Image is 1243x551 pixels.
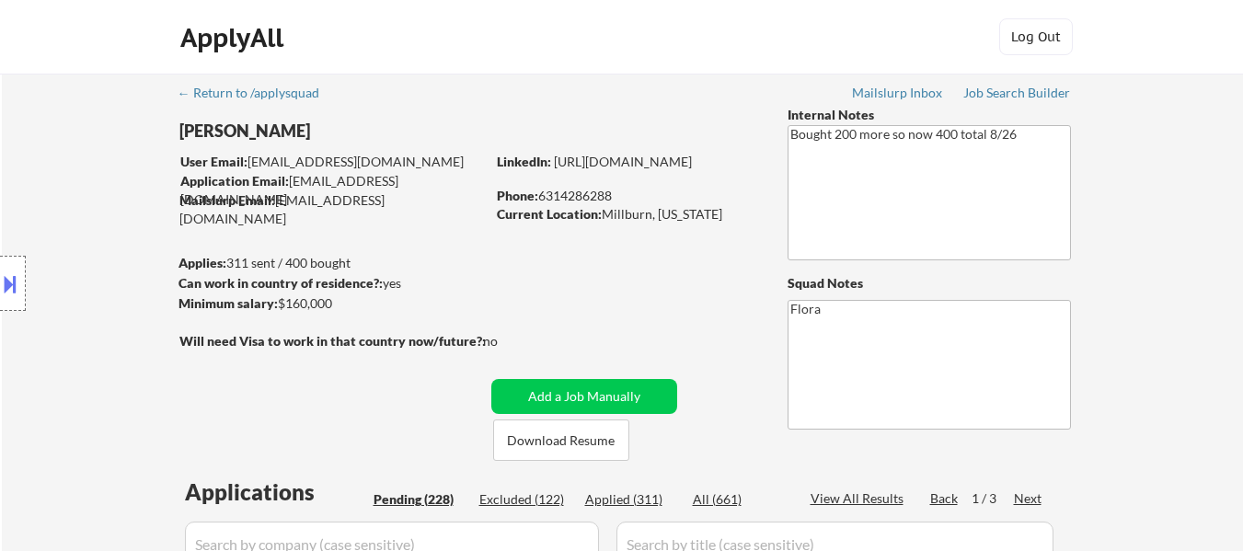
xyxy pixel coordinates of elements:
div: Mailslurp Inbox [852,86,944,99]
div: 311 sent / 400 bought [178,254,485,272]
div: Excluded (122) [479,490,571,509]
strong: Will need Visa to work in that country now/future?: [179,333,486,349]
div: Pending (228) [374,490,466,509]
div: [EMAIL_ADDRESS][DOMAIN_NAME] [180,153,485,171]
strong: LinkedIn: [497,154,551,169]
a: [URL][DOMAIN_NAME] [554,154,692,169]
div: Applications [185,481,367,503]
div: Applied (311) [585,490,677,509]
div: Back [930,489,960,508]
div: ApplyAll [180,22,289,53]
div: All (661) [693,490,785,509]
div: View All Results [811,489,909,508]
strong: Current Location: [497,206,602,222]
div: $160,000 [178,294,485,313]
div: Internal Notes [788,106,1071,124]
div: no [483,332,535,350]
div: Next [1014,489,1043,508]
div: Job Search Builder [963,86,1071,99]
div: 1 / 3 [972,489,1014,508]
strong: Phone: [497,188,538,203]
div: 6314286288 [497,187,757,205]
div: ← Return to /applysquad [178,86,337,99]
a: ← Return to /applysquad [178,86,337,104]
a: Mailslurp Inbox [852,86,944,104]
div: [EMAIL_ADDRESS][DOMAIN_NAME] [179,191,485,227]
a: Job Search Builder [963,86,1071,104]
button: Add a Job Manually [491,379,677,414]
div: Millburn, [US_STATE] [497,205,757,224]
div: [PERSON_NAME] [179,120,558,143]
div: Squad Notes [788,274,1071,293]
div: [EMAIL_ADDRESS][DOMAIN_NAME] [180,172,485,208]
button: Download Resume [493,419,629,461]
button: Log Out [999,18,1073,55]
